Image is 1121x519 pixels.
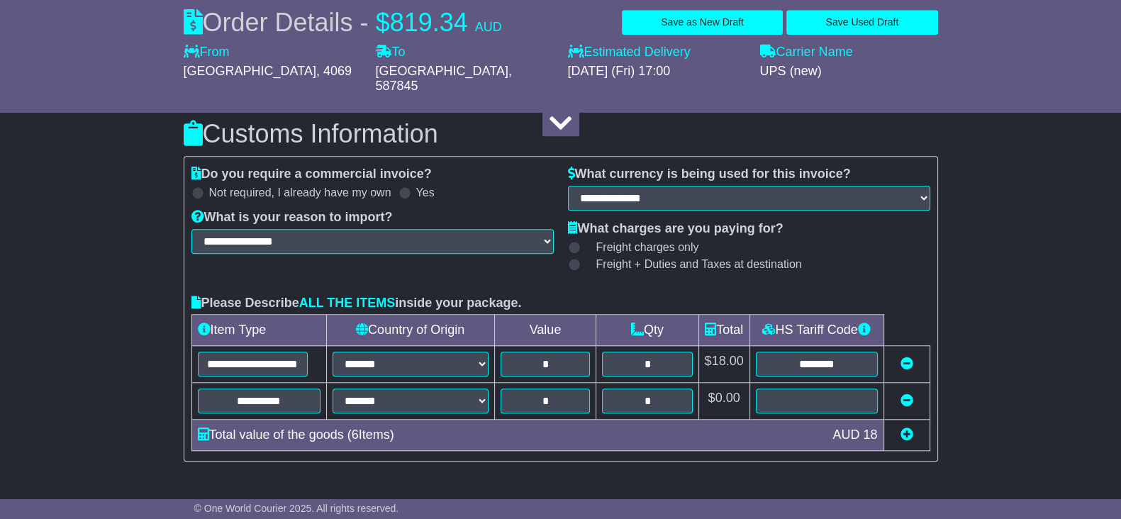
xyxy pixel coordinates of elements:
div: Total value of the goods ( Items) [191,425,826,445]
label: Yes [416,186,435,199]
span: 18 [863,428,877,442]
label: Please Describe inside your package. [191,296,522,311]
span: 0.00 [715,391,740,405]
span: 819.34 [390,8,468,37]
span: [GEOGRAPHIC_DATA] [376,64,508,78]
button: Save Used Draft [786,10,937,35]
span: , 587845 [376,64,512,94]
a: Remove this item [900,394,913,408]
td: Item Type [191,315,326,346]
label: Do you require a commercial invoice? [191,167,432,182]
button: Save as New Draft [622,10,783,35]
span: Freight + Duties and Taxes at destination [596,257,802,271]
h3: Customs Information [184,120,938,148]
label: What currency is being used for this invoice? [568,167,851,182]
td: Total [698,315,749,346]
div: [DATE] (Fri) 17:00 [568,64,746,79]
label: What is your reason to import? [191,210,393,225]
div: Order Details - [184,7,502,38]
label: Not required, I already have my own [209,186,391,199]
label: What charges are you paying for? [568,221,783,237]
span: AUD [475,20,502,34]
span: 18.00 [712,354,744,368]
td: HS Tariff Code [749,315,883,346]
label: Carrier Name [760,45,853,60]
a: Add new item [900,428,913,442]
a: Remove this item [900,357,913,371]
label: Freight charges only [579,240,699,254]
span: $ [376,8,390,37]
td: $ [698,346,749,383]
span: © One World Courier 2025. All rights reserved. [194,503,399,514]
td: Value [494,315,596,346]
td: $ [698,383,749,420]
td: Country of Origin [326,315,494,346]
td: Qty [596,315,698,346]
span: AUD [832,428,859,442]
label: To [376,45,406,60]
span: 6 [352,428,359,442]
div: UPS (new) [760,64,938,79]
span: ALL THE ITEMS [299,296,396,310]
span: , 4069 [316,64,352,78]
label: Estimated Delivery [568,45,746,60]
span: [GEOGRAPHIC_DATA] [184,64,316,78]
label: From [184,45,230,60]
